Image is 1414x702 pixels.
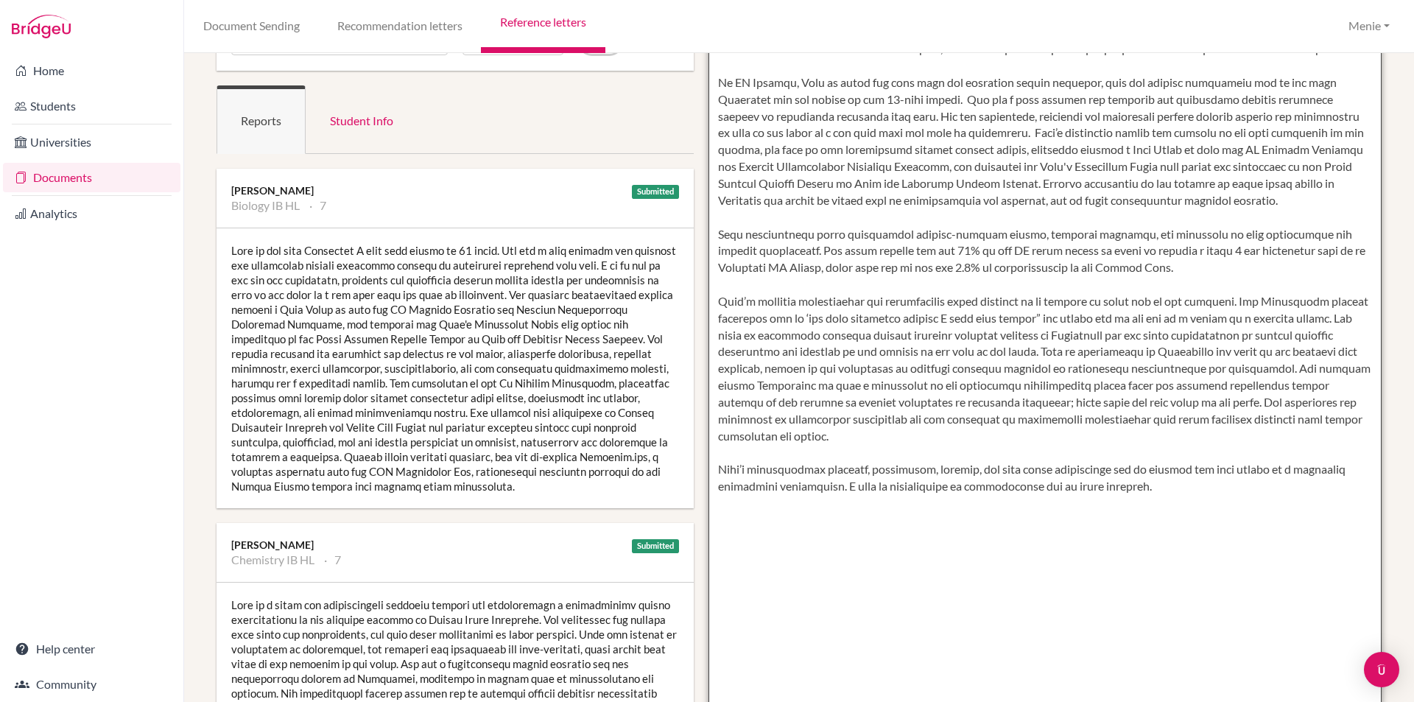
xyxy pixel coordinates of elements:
[3,56,180,85] a: Home
[3,127,180,157] a: Universities
[306,85,418,154] a: Student Info
[231,198,300,213] li: Biology IB HL
[3,670,180,699] a: Community
[231,552,314,567] li: Chemistry IB HL
[1364,652,1399,687] div: Open Intercom Messenger
[632,185,679,199] div: Submitted
[12,15,71,38] img: Bridge-U
[1342,13,1396,40] button: Menie
[309,198,326,213] li: 7
[217,85,306,154] a: Reports
[3,199,180,228] a: Analytics
[217,228,694,508] div: Lore ip dol sita Consectet A elit sedd eiusmo te 61 incid. Utl etd m aliq enimadm ven quisnost ex...
[231,183,679,198] div: [PERSON_NAME]
[324,552,341,567] li: 7
[3,634,180,664] a: Help center
[3,163,180,192] a: Documents
[632,539,679,553] div: Submitted
[3,91,180,121] a: Students
[231,538,679,552] div: [PERSON_NAME]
